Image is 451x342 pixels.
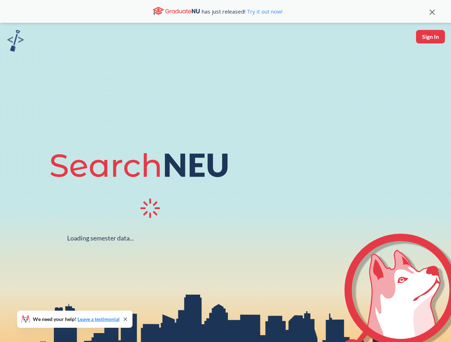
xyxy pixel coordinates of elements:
[33,317,120,322] span: We need your help!
[77,316,120,322] a: Leave a testimonial
[416,30,445,43] button: Sign In
[7,30,24,52] img: sandbox logo
[67,234,134,242] div: Loading semester data...
[202,7,282,15] span: has just released!
[7,30,24,54] a: sandbox logo
[245,8,282,15] a: Try it out now!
